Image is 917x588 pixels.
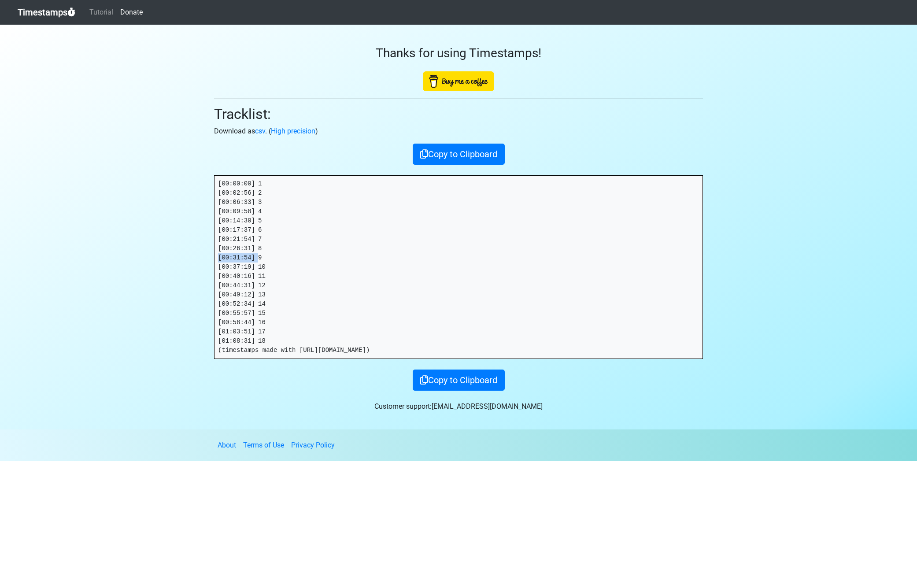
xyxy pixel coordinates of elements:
h2: Tracklist: [214,106,703,122]
a: Tutorial [86,4,117,21]
button: Copy to Clipboard [413,144,505,165]
pre: [00:00:00] 1 [00:02:56] 2 [00:06:33] 3 [00:09:58] 4 [00:14:30] 5 [00:17:37] 6 [00:21:54] 7 [00:26... [214,176,703,359]
p: Download as . ( ) [214,126,703,137]
a: About [218,441,236,449]
iframe: Drift Widget Chat Controller [873,544,906,577]
h3: Thanks for using Timestamps! [214,46,703,61]
a: csv [255,127,265,135]
a: Privacy Policy [291,441,335,449]
a: High precision [271,127,315,135]
a: Timestamps [18,4,75,21]
img: Buy Me A Coffee [423,71,494,91]
a: Donate [117,4,146,21]
button: Copy to Clipboard [413,370,505,391]
a: Terms of Use [243,441,284,449]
